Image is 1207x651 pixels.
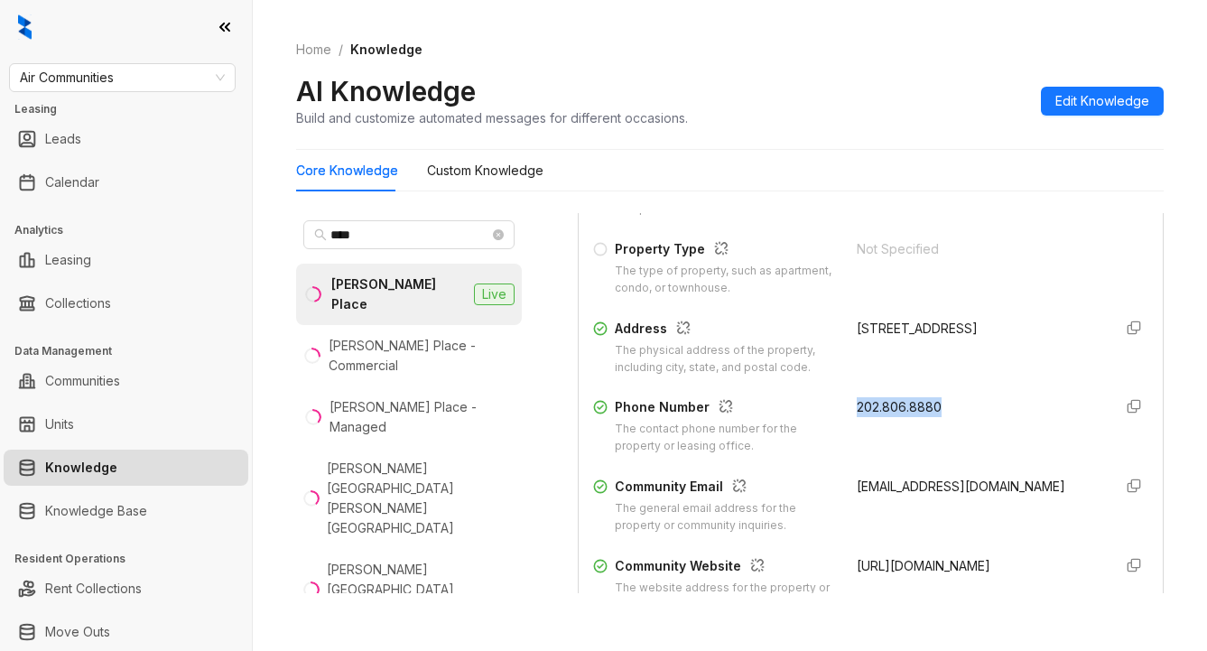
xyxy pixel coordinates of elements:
[4,406,248,442] li: Units
[615,319,835,342] div: Address
[4,450,248,486] li: Knowledge
[474,284,515,305] span: Live
[857,239,1099,259] div: Not Specified
[45,121,81,157] a: Leads
[327,560,515,619] div: [PERSON_NAME][GEOGRAPHIC_DATA][PERSON_NAME]
[45,614,110,650] a: Move Outs
[4,285,248,321] li: Collections
[45,285,111,321] a: Collections
[292,40,335,60] a: Home
[327,459,515,538] div: [PERSON_NAME][GEOGRAPHIC_DATA] [PERSON_NAME][GEOGRAPHIC_DATA]
[857,319,1099,339] div: [STREET_ADDRESS]
[45,450,117,486] a: Knowledge
[4,614,248,650] li: Move Outs
[493,229,504,240] span: close-circle
[45,406,74,442] a: Units
[314,228,327,241] span: search
[45,242,91,278] a: Leasing
[14,222,252,238] h3: Analytics
[4,164,248,200] li: Calendar
[350,42,422,57] span: Knowledge
[615,500,835,535] div: The general email address for the property or community inquiries.
[615,556,835,580] div: Community Website
[296,74,476,108] h2: AI Knowledge
[857,399,942,414] span: 202.806.8880
[615,477,835,500] div: Community Email
[331,274,467,314] div: [PERSON_NAME] Place
[4,121,248,157] li: Leads
[427,161,543,181] div: Custom Knowledge
[4,571,248,607] li: Rent Collections
[857,479,1065,494] span: [EMAIL_ADDRESS][DOMAIN_NAME]
[14,551,252,567] h3: Resident Operations
[615,580,835,614] div: The website address for the property or community.
[615,421,835,455] div: The contact phone number for the property or leasing office.
[615,342,835,377] div: The physical address of the property, including city, state, and postal code.
[14,343,252,359] h3: Data Management
[329,336,515,376] div: [PERSON_NAME] Place - Commercial
[45,571,142,607] a: Rent Collections
[1055,91,1149,111] span: Edit Knowledge
[1041,87,1164,116] button: Edit Knowledge
[14,101,252,117] h3: Leasing
[296,108,688,127] div: Build and customize automated messages for different occasions.
[4,493,248,529] li: Knowledge Base
[296,161,398,181] div: Core Knowledge
[4,242,248,278] li: Leasing
[615,397,835,421] div: Phone Number
[857,558,990,573] span: [URL][DOMAIN_NAME]
[45,493,147,529] a: Knowledge Base
[18,14,32,40] img: logo
[20,64,225,91] span: Air Communities
[615,239,835,263] div: Property Type
[615,263,835,297] div: The type of property, such as apartment, condo, or townhouse.
[45,164,99,200] a: Calendar
[45,363,120,399] a: Communities
[4,363,248,399] li: Communities
[339,40,343,60] li: /
[330,397,515,437] div: [PERSON_NAME] Place - Managed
